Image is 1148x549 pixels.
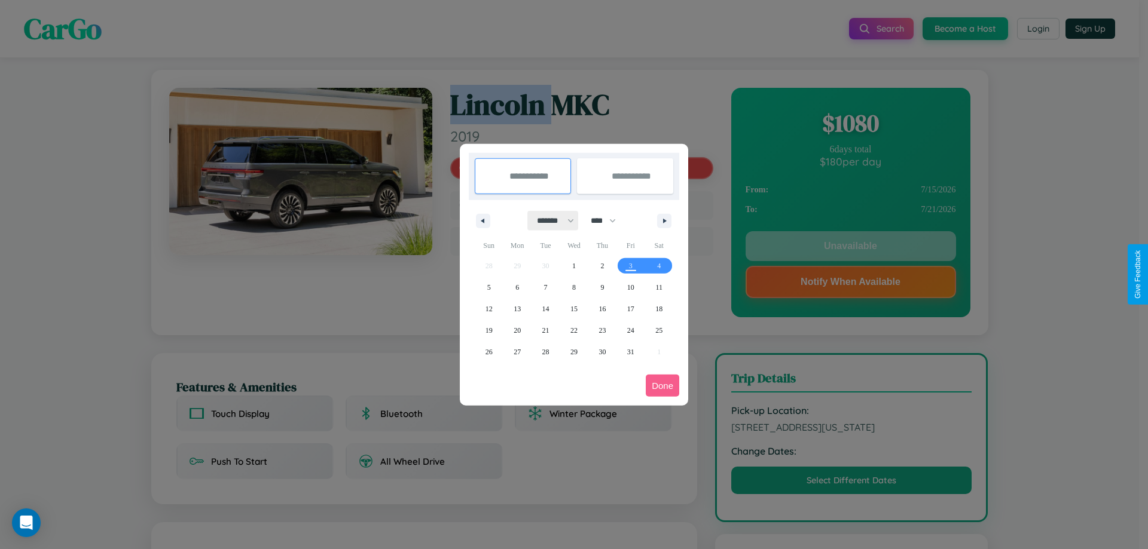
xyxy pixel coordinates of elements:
[645,277,673,298] button: 11
[542,341,549,363] span: 28
[627,341,634,363] span: 31
[12,508,41,537] div: Open Intercom Messenger
[570,320,578,341] span: 22
[475,277,503,298] button: 5
[532,298,560,320] button: 14
[560,341,588,363] button: 29
[588,298,616,320] button: 16
[514,298,521,320] span: 13
[599,341,606,363] span: 30
[570,341,578,363] span: 29
[560,236,588,255] span: Wed
[616,341,645,363] button: 31
[560,320,588,341] button: 22
[503,236,531,255] span: Mon
[616,298,645,320] button: 17
[514,320,521,341] span: 20
[588,255,616,277] button: 2
[588,236,616,255] span: Thu
[599,298,606,320] span: 16
[487,277,491,298] span: 5
[475,236,503,255] span: Sun
[503,320,531,341] button: 20
[486,298,493,320] span: 12
[645,320,673,341] button: 25
[486,320,493,341] span: 19
[616,320,645,341] button: 24
[503,298,531,320] button: 13
[616,236,645,255] span: Fri
[588,320,616,341] button: 23
[600,277,604,298] span: 9
[655,277,662,298] span: 11
[515,277,519,298] span: 6
[486,341,493,363] span: 26
[655,298,662,320] span: 18
[544,277,548,298] span: 7
[657,255,661,277] span: 4
[588,341,616,363] button: 30
[475,320,503,341] button: 19
[588,277,616,298] button: 9
[572,255,576,277] span: 1
[532,236,560,255] span: Tue
[503,341,531,363] button: 27
[645,298,673,320] button: 18
[645,255,673,277] button: 4
[600,255,604,277] span: 2
[629,255,633,277] span: 3
[572,277,576,298] span: 8
[627,277,634,298] span: 10
[646,375,679,397] button: Done
[503,277,531,298] button: 6
[475,341,503,363] button: 26
[599,320,606,341] span: 23
[616,255,645,277] button: 3
[532,320,560,341] button: 21
[560,255,588,277] button: 1
[616,277,645,298] button: 10
[655,320,662,341] span: 25
[645,236,673,255] span: Sat
[1134,250,1142,299] div: Give Feedback
[475,298,503,320] button: 12
[532,341,560,363] button: 28
[570,298,578,320] span: 15
[560,298,588,320] button: 15
[514,341,521,363] span: 27
[542,298,549,320] span: 14
[627,298,634,320] span: 17
[560,277,588,298] button: 8
[627,320,634,341] span: 24
[532,277,560,298] button: 7
[542,320,549,341] span: 21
